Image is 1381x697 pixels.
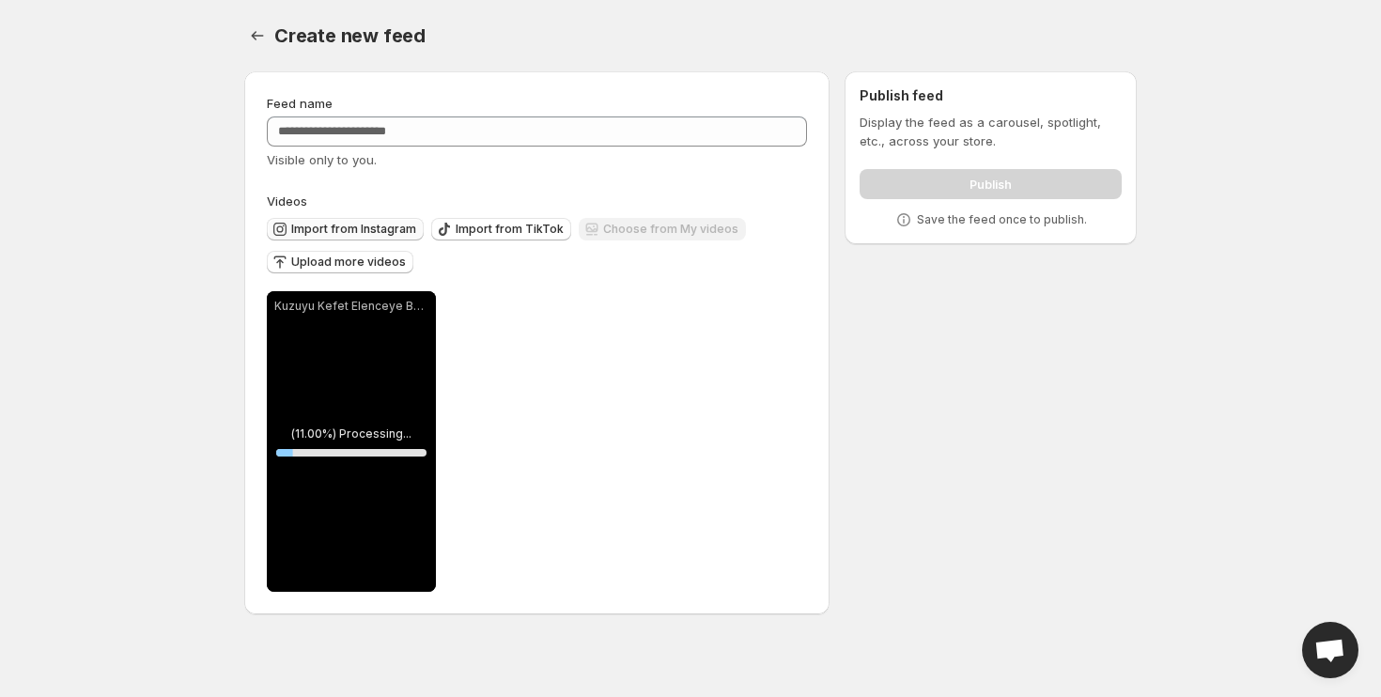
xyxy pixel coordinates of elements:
button: Import from TikTok [431,218,571,240]
span: Feed name [267,96,333,111]
span: Upload more videos [291,255,406,270]
div: Kuzuyu Kefet Elenceye Bala Doal malzemelerle elde retilen bu sevimli ahap kuzu miniklere hem elen... [267,291,436,592]
p: Kuzuyu Kefet Elenceye Bala Doal malzemelerle elde retilen bu sevimli ahap kuzu miniklere hem elen... [274,299,428,314]
h2: Publish feed [860,86,1122,105]
button: Upload more videos [267,251,413,273]
span: Videos [267,194,307,209]
button: Settings [244,23,271,49]
span: Visible only to you. [267,152,377,167]
span: Import from TikTok [456,222,564,237]
button: Import from Instagram [267,218,424,240]
a: Open chat [1302,622,1358,678]
span: Create new feed [274,24,426,47]
span: Import from Instagram [291,222,416,237]
p: Display the feed as a carousel, spotlight, etc., across your store. [860,113,1122,150]
p: Save the feed once to publish. [917,212,1087,227]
